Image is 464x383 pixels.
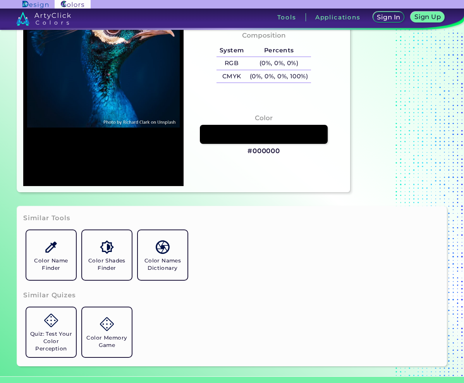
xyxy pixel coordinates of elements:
[416,14,440,20] h5: Sign Up
[217,44,247,57] h5: System
[23,227,79,283] a: Color Name Finder
[23,291,76,300] h3: Similar Quizes
[242,30,286,41] h4: Composition
[85,334,129,349] h5: Color Memory Game
[23,304,79,360] a: Quiz: Test Your Color Perception
[217,57,247,70] h5: RGB
[315,14,361,20] h3: Applications
[156,240,169,254] img: icon_color_names_dictionary.svg
[255,112,273,124] h4: Color
[141,257,184,272] h5: Color Names Dictionary
[29,330,73,352] h5: Quiz: Test Your Color Perception
[29,257,73,272] h5: Color Name Finder
[412,12,443,22] a: Sign Up
[378,14,399,20] h5: Sign In
[375,12,403,22] a: Sign In
[79,304,135,360] a: Color Memory Game
[277,14,296,20] h3: Tools
[44,314,58,327] img: icon_game.svg
[23,214,70,223] h3: Similar Tools
[85,257,129,272] h5: Color Shades Finder
[100,240,113,254] img: icon_color_shades.svg
[217,70,247,83] h5: CMYK
[22,1,48,8] img: ArtyClick Design logo
[16,12,71,26] img: logo_artyclick_colors_white.svg
[247,44,311,57] h5: Percents
[79,227,135,283] a: Color Shades Finder
[247,57,311,70] h5: (0%, 0%, 0%)
[135,227,191,283] a: Color Names Dictionary
[44,240,58,254] img: icon_color_name_finder.svg
[247,70,311,83] h5: (0%, 0%, 0%, 100%)
[247,147,280,156] h3: #000000
[100,317,113,331] img: icon_game.svg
